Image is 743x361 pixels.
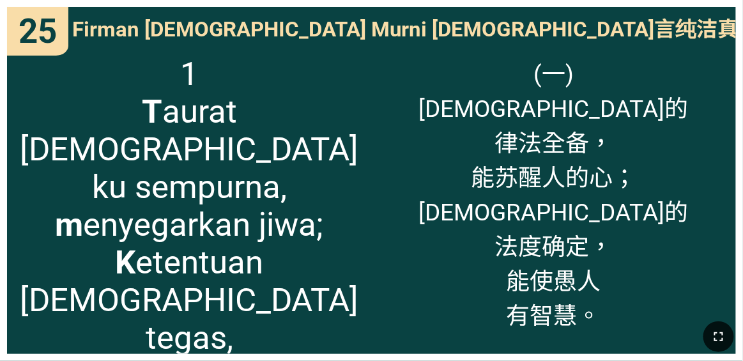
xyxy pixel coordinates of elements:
[19,12,57,51] span: 25
[115,243,135,281] b: K
[142,93,162,130] b: T
[55,206,83,243] b: m
[419,55,689,331] span: (一) [DEMOGRAPHIC_DATA]的 律法全备， 能苏醒人的心； [DEMOGRAPHIC_DATA]的 法度确定， 能使愚人 有智慧。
